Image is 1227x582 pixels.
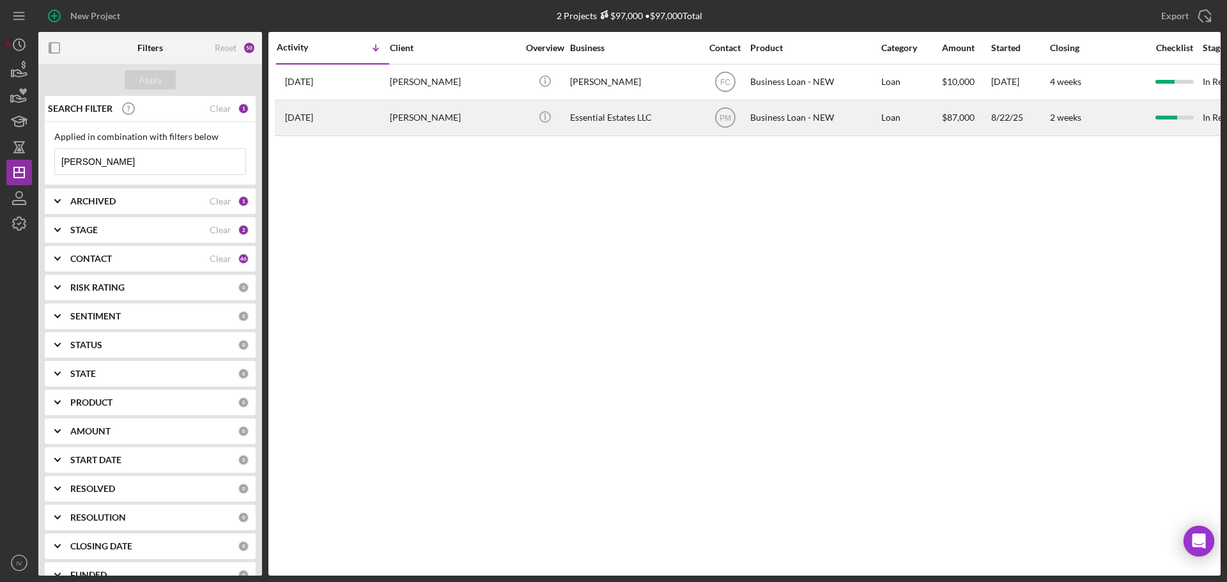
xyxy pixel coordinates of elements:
b: SENTIMENT [70,311,121,321]
div: 0 [238,339,249,351]
div: 0 [238,569,249,581]
div: 8/22/25 [991,101,1049,135]
b: Filters [137,43,163,53]
div: Closing [1050,43,1146,53]
div: 46 [238,253,249,264]
div: Checklist [1147,43,1201,53]
div: Clear [210,103,231,114]
time: 2025-09-19 16:52 [285,77,313,87]
div: 0 [238,310,249,322]
button: New Project [38,3,133,29]
div: Clear [210,254,231,264]
div: 0 [238,540,249,552]
div: 1 [238,195,249,207]
div: 0 [238,397,249,408]
div: $97,000 [597,10,643,21]
button: Export [1148,3,1221,29]
span: $87,000 [942,112,975,123]
div: Business Loan - NEW [750,65,878,99]
b: STATE [70,369,96,379]
span: $10,000 [942,76,975,87]
div: 0 [238,483,249,494]
div: Business Loan - NEW [750,101,878,135]
div: 2 [238,224,249,236]
div: 0 [238,368,249,379]
div: Loan [881,65,941,99]
div: Loan [881,101,941,135]
div: 0 [238,425,249,437]
div: Business [570,43,698,53]
button: Apply [125,70,176,89]
text: IV [16,560,22,567]
div: Reset [215,43,236,53]
time: 2 weeks [1050,112,1081,123]
div: [PERSON_NAME] [390,101,518,135]
b: CONTACT [70,254,112,264]
time: 2025-08-22 20:40 [285,112,313,123]
b: PRODUCT [70,397,112,408]
div: [PERSON_NAME] [390,65,518,99]
div: 0 [238,282,249,293]
text: PM [720,114,731,123]
div: Product [750,43,878,53]
b: FUNDED [70,570,107,580]
b: RESOLVED [70,484,115,494]
b: START DATE [70,455,121,465]
text: FC [720,78,730,87]
div: Essential Estates LLC [570,101,698,135]
b: RISK RATING [70,282,125,293]
div: 0 [238,454,249,466]
b: STATUS [70,340,102,350]
div: Category [881,43,941,53]
b: CLOSING DATE [70,541,132,551]
div: 1 [238,103,249,114]
b: RESOLUTION [70,512,126,523]
div: New Project [70,3,120,29]
b: SEARCH FILTER [48,103,112,114]
div: 50 [243,42,256,54]
div: Activity [277,42,333,52]
div: Applied in combination with filters below [54,132,246,142]
div: 0 [238,512,249,523]
div: Contact [701,43,749,53]
b: STAGE [70,225,98,235]
div: Export [1161,3,1189,29]
time: 4 weeks [1050,76,1081,87]
div: Amount [942,43,990,53]
button: IV [6,550,32,576]
div: [PERSON_NAME] [570,65,698,99]
div: Open Intercom Messenger [1184,526,1214,556]
div: Overview [521,43,569,53]
b: ARCHIVED [70,196,116,206]
div: [DATE] [991,65,1049,99]
div: 2 Projects • $97,000 Total [557,10,702,21]
div: Started [991,43,1049,53]
div: Clear [210,196,231,206]
div: Clear [210,225,231,235]
b: AMOUNT [70,426,111,436]
div: Apply [139,70,162,89]
div: Client [390,43,518,53]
